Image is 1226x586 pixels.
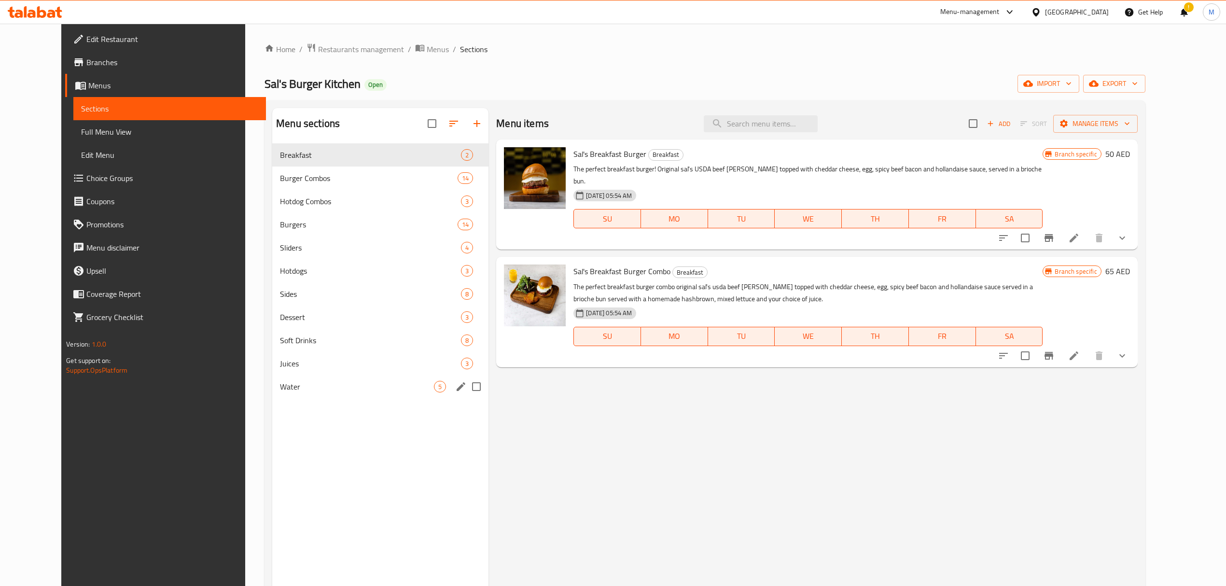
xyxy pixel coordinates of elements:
[65,236,266,259] a: Menu disclaimer
[86,265,258,277] span: Upsell
[1116,350,1128,362] svg: Show Choices
[66,354,111,367] span: Get support on:
[1111,226,1134,250] button: show more
[1045,7,1109,17] div: [GEOGRAPHIC_DATA]
[306,43,404,56] a: Restaurants management
[842,327,909,346] button: TH
[573,163,1043,187] p: The perfect breakfast burger! Original sal's USDA beef [PERSON_NAME] topped with cheddar cheese, ...
[779,212,838,226] span: WE
[461,358,473,369] div: items
[983,116,1014,131] button: Add
[272,167,488,190] div: Burger Combos14
[81,126,258,138] span: Full Menu View
[578,212,637,226] span: SU
[846,212,905,226] span: TH
[434,382,446,391] span: 5
[1091,78,1138,90] span: export
[272,213,488,236] div: Burgers14
[272,236,488,259] div: Sliders4
[73,97,266,120] a: Sections
[909,209,976,228] button: FR
[672,266,708,278] div: Breakfast
[461,149,473,161] div: items
[1068,350,1080,362] a: Edit menu item
[641,209,708,228] button: MO
[1105,147,1130,161] h6: 50 AED
[1037,344,1060,367] button: Branch-specific-item
[65,28,266,51] a: Edit Restaurant
[280,195,461,207] span: Hotdog Combos
[66,364,127,377] a: Support.OpsPlatform
[846,329,905,343] span: TH
[442,112,465,135] span: Sort sections
[73,143,266,167] a: Edit Menu
[461,151,473,160] span: 2
[1014,116,1053,131] span: Select section first
[280,288,461,300] span: Sides
[573,264,670,279] span: Sal's Breakfast Burger Combo
[408,43,411,55] li: /
[708,209,775,228] button: TU
[980,329,1039,343] span: SA
[458,220,473,229] span: 14
[458,219,473,230] div: items
[434,381,446,392] div: items
[980,212,1039,226] span: SA
[1051,267,1101,276] span: Branch specific
[986,118,1012,129] span: Add
[65,51,266,74] a: Branches
[272,329,488,352] div: Soft Drinks8
[280,358,461,369] span: Juices
[582,191,636,200] span: [DATE] 05:54 AM
[578,329,637,343] span: SU
[940,6,1000,18] div: Menu-management
[1116,232,1128,244] svg: Show Choices
[1017,75,1079,93] button: import
[272,259,488,282] div: Hotdogs3
[280,149,461,161] div: Breakfast
[1053,115,1138,133] button: Manage items
[992,344,1015,367] button: sort-choices
[280,311,461,323] div: Dessert
[673,267,707,278] span: Breakfast
[913,212,972,226] span: FR
[1051,150,1101,159] span: Branch specific
[909,327,976,346] button: FR
[963,113,983,134] span: Select section
[92,338,107,350] span: 1.0.0
[299,43,303,55] li: /
[280,242,461,253] span: Sliders
[81,103,258,114] span: Sections
[976,209,1043,228] button: SA
[461,195,473,207] div: items
[422,113,442,134] span: Select all sections
[648,149,683,161] div: Breakfast
[73,120,266,143] a: Full Menu View
[88,80,258,91] span: Menus
[1068,232,1080,244] a: Edit menu item
[65,190,266,213] a: Coupons
[461,335,473,346] div: items
[712,212,771,226] span: TU
[272,306,488,329] div: Dessert3
[454,379,468,394] button: edit
[86,311,258,323] span: Grocery Checklist
[461,311,473,323] div: items
[86,56,258,68] span: Branches
[1083,75,1145,93] button: export
[1087,226,1111,250] button: delete
[280,335,461,346] div: Soft Drinks
[280,381,434,392] div: Water
[465,112,488,135] button: Add section
[364,81,387,89] span: Open
[1015,346,1035,366] span: Select to update
[458,174,473,183] span: 14
[913,329,972,343] span: FR
[573,147,646,161] span: Sal's Breakfast Burger
[81,149,258,161] span: Edit Menu
[86,219,258,230] span: Promotions
[504,265,566,326] img: Sal's Breakfast Burger Combo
